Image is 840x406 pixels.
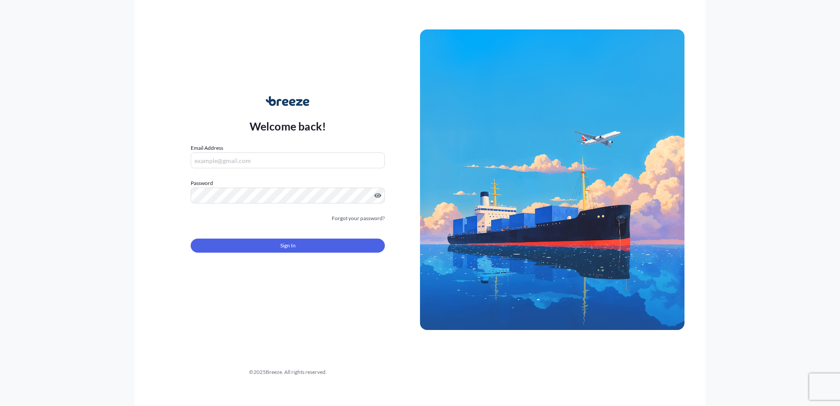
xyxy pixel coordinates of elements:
[156,368,420,377] div: © 2025 Breeze. All rights reserved.
[280,241,296,250] span: Sign In
[191,179,385,188] label: Password
[250,119,326,133] p: Welcome back!
[374,192,381,199] button: Show password
[191,152,385,168] input: example@gmail.com
[420,29,684,330] img: Ship illustration
[332,214,385,223] a: Forgot your password?
[191,144,223,152] label: Email Address
[191,239,385,253] button: Sign In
